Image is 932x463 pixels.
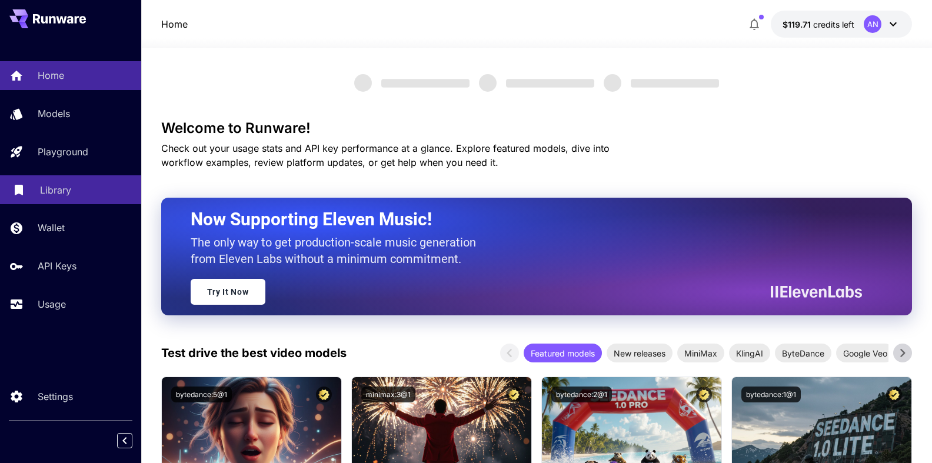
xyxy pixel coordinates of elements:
[729,344,770,362] div: KlingAI
[886,387,902,402] button: Certified Model – Vetted for best performance and includes a commercial license.
[775,344,831,362] div: ByteDance
[729,347,770,359] span: KlingAI
[775,347,831,359] span: ByteDance
[771,11,912,38] button: $119.70749AN
[38,297,66,311] p: Usage
[836,344,894,362] div: Google Veo
[38,389,73,404] p: Settings
[607,347,673,359] span: New releases
[677,347,724,359] span: MiniMax
[161,120,913,136] h3: Welcome to Runware!
[40,183,71,197] p: Library
[677,344,724,362] div: MiniMax
[171,387,232,402] button: bytedance:5@1
[38,221,65,235] p: Wallet
[783,18,854,31] div: $119.70749
[813,19,854,29] span: credits left
[524,344,602,362] div: Featured models
[864,15,881,33] div: AN
[361,387,415,402] button: minimax:3@1
[607,344,673,362] div: New releases
[506,387,522,402] button: Certified Model – Vetted for best performance and includes a commercial license.
[836,347,894,359] span: Google Veo
[316,387,332,402] button: Certified Model – Vetted for best performance and includes a commercial license.
[161,344,347,362] p: Test drive the best video models
[38,259,76,273] p: API Keys
[741,387,801,402] button: bytedance:1@1
[524,347,602,359] span: Featured models
[161,17,188,31] a: Home
[161,17,188,31] nav: breadcrumb
[38,106,70,121] p: Models
[551,387,612,402] button: bytedance:2@1
[783,19,813,29] span: $119.71
[191,208,854,231] h2: Now Supporting Eleven Music!
[117,433,132,448] button: Collapse sidebar
[126,430,141,451] div: Collapse sidebar
[161,142,610,168] span: Check out your usage stats and API key performance at a glance. Explore featured models, dive int...
[38,68,64,82] p: Home
[38,145,88,159] p: Playground
[696,387,712,402] button: Certified Model – Vetted for best performance and includes a commercial license.
[191,234,485,267] p: The only way to get production-scale music generation from Eleven Labs without a minimum commitment.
